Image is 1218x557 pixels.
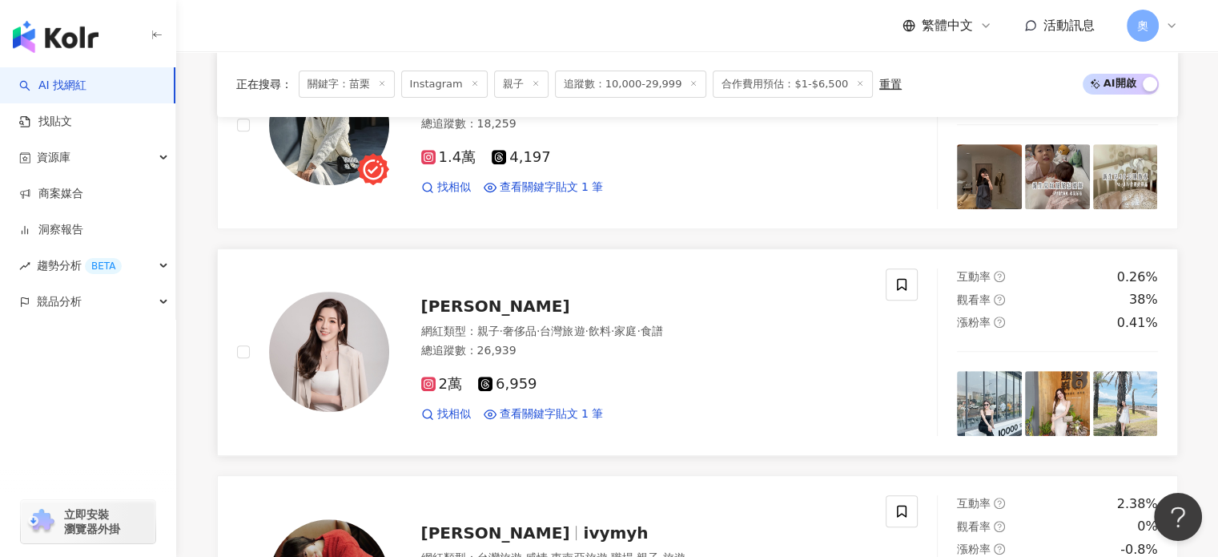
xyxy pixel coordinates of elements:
span: 合作費用預估：$1-$6,500 [713,71,873,98]
span: 查看關鍵字貼文 1 筆 [500,180,604,196]
span: · [585,325,588,337]
span: question-circle [994,498,1005,509]
span: 找相似 [437,180,471,196]
span: 觀看率 [957,520,991,533]
span: 活動訊息 [1043,18,1095,33]
span: · [611,325,614,337]
span: ivymyh [583,523,648,543]
span: 資源庫 [37,139,70,176]
span: 奢侈品 [503,325,537,337]
div: BETA [85,258,122,274]
a: searchAI 找網紅 [19,78,86,94]
span: question-circle [994,543,1005,555]
a: 找相似 [421,180,471,196]
span: 查看關鍵字貼文 1 筆 [500,406,604,422]
span: 找相似 [437,406,471,422]
span: 奧 [1137,17,1148,34]
span: 繁體中文 [922,17,973,34]
div: 0.41% [1117,314,1158,332]
span: 競品分析 [37,284,82,320]
span: 趨勢分析 [37,248,122,284]
a: 找貼文 [19,114,72,130]
span: question-circle [994,271,1005,282]
span: 追蹤數：10,000-29,999 [555,71,707,98]
span: 6,959 [478,376,537,393]
span: question-circle [994,317,1005,328]
span: 立即安裝 瀏覽器外掛 [64,507,120,536]
div: 0% [1137,518,1157,535]
div: 總追蹤數 ： 18,259 [421,116,867,132]
img: post-image [957,371,1022,436]
a: 洞察報告 [19,222,83,238]
span: · [500,325,503,337]
span: [PERSON_NAME] [421,523,570,543]
a: 找相似 [421,406,471,422]
span: · [637,325,640,337]
span: · [537,325,540,337]
img: post-image [1093,371,1158,436]
span: 食譜 [641,325,663,337]
img: KOL Avatar [269,65,389,185]
span: 關鍵字：苗栗 [299,71,395,98]
div: 2.38% [1117,495,1158,513]
img: post-image [957,144,1022,209]
a: chrome extension立即安裝 瀏覽器外掛 [21,500,155,543]
img: KOL Avatar [269,292,389,412]
span: 4,197 [492,149,551,166]
img: logo [13,21,98,53]
div: 38% [1129,291,1158,309]
img: post-image [1093,144,1158,209]
a: KOL Avatar果果Abbie果果Abbie17_apo網紅類型：母嬰·親子·家庭總追蹤數：18,2591.4萬4,197找相似查看關鍵字貼文 1 筆互動率question-circle1.... [217,22,1178,229]
span: Instagram [401,71,488,98]
span: 漲粉率 [957,543,991,555]
a: KOL Avatar[PERSON_NAME]網紅類型：親子·奢侈品·台灣旅遊·飲料·家庭·食譜總追蹤數：26,9392萬6,959找相似查看關鍵字貼文 1 筆互動率question-circl... [217,248,1178,456]
div: 總追蹤數 ： 26,939 [421,343,867,359]
img: chrome extension [26,509,57,535]
div: 網紅類型 ： [421,324,867,340]
span: 漲粉率 [957,316,991,329]
div: 0.26% [1117,268,1158,286]
span: 親子 [494,71,549,98]
div: 重置 [879,78,902,91]
span: 觀看率 [957,293,991,306]
span: 親子 [477,325,500,337]
iframe: Help Scout Beacon - Open [1154,493,1202,541]
span: 家庭 [614,325,637,337]
img: post-image [1025,371,1090,436]
span: 1.4萬 [421,149,476,166]
img: post-image [1025,144,1090,209]
a: 查看關鍵字貼文 1 筆 [484,406,604,422]
a: 查看關鍵字貼文 1 筆 [484,180,604,196]
span: 互動率 [957,270,991,283]
span: 正在搜尋 ： [236,78,292,91]
span: 互動率 [957,497,991,510]
span: 飲料 [589,325,611,337]
span: rise [19,260,30,272]
span: 2萬 [421,376,462,393]
span: question-circle [994,294,1005,305]
span: 台灣旅遊 [540,325,585,337]
span: [PERSON_NAME] [421,297,570,316]
a: 商案媒合 [19,186,83,202]
span: question-circle [994,521,1005,532]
